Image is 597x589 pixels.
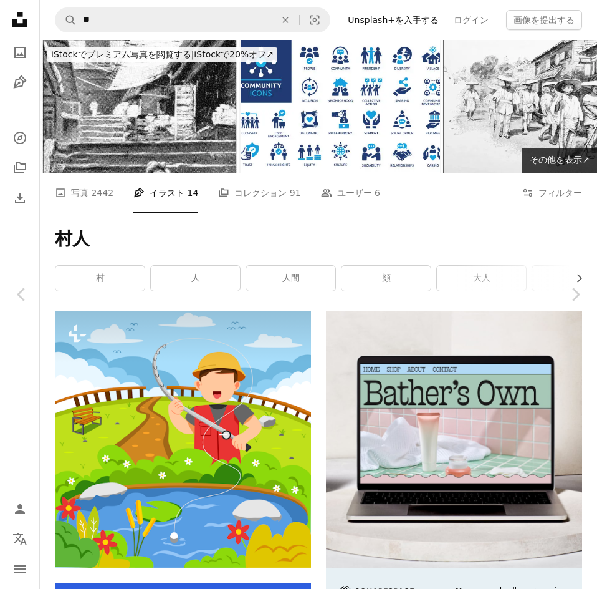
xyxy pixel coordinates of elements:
a: 村 [55,266,145,291]
a: 人間 [246,266,335,291]
div: iStockで20%オフ ↗ [47,47,277,62]
h1: 村人 [55,228,582,250]
a: Unsplash+を入手する [340,10,446,30]
button: 画像を提出する [506,10,582,30]
button: 全てクリア [272,8,299,32]
span: iStockでプレミアム写真を閲覧する | [51,49,194,59]
a: 川の前に立ちながら釣り竿を持つ男性 [55,434,311,445]
a: iStockでプレミアム写真を閲覧する|iStockで20%オフ↗ [40,40,285,70]
span: 2442 [91,186,113,200]
a: 探す [7,125,32,150]
a: ダウンロード履歴 [7,185,32,210]
span: 91 [290,186,301,200]
form: サイト内でビジュアルを探す [55,7,330,32]
button: ビジュアル検索 [300,8,330,32]
a: ユーザー 6 [321,173,380,213]
a: 次へ [553,235,597,354]
img: file-1707883121023-8e3502977149image [326,311,582,568]
a: コレクション 91 [218,173,300,213]
a: 大人 [437,266,526,291]
a: 顔 [341,266,431,291]
img: アンティークイメージ:日本、水運び [40,40,239,173]
a: コレクション [7,155,32,180]
span: その他を表示 ↗ [530,155,590,165]
button: Unsplashで検索する [55,8,77,32]
a: ログイン [446,10,496,30]
img: 川の前に立ちながら釣り竿を持つ男性 [55,311,311,568]
button: 言語 [7,527,32,552]
a: 写真 2442 [55,173,113,213]
a: 人 [151,266,240,291]
a: イラスト [7,70,32,95]
button: メニュー [7,557,32,582]
a: 写真 [7,40,32,65]
a: その他を表示↗ [522,148,597,173]
img: コミュニティアイコンを設定します。ソリッドアイコンコレクション。ベクトル図。 [241,40,440,173]
a: ログイン / 登録する [7,497,32,522]
span: 6 [375,186,380,200]
button: フィルター [522,173,582,213]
